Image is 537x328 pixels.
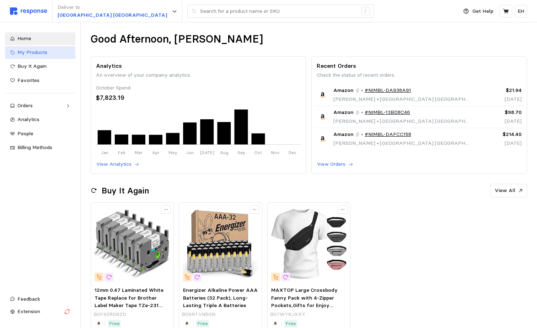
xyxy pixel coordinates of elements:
[96,61,301,70] p: Analytics
[270,311,305,318] p: B07WYKJXXY
[333,109,354,116] span: Amazon
[361,131,363,138] p: •
[96,84,301,92] div: October Spend
[200,150,214,155] tspan: [DATE]
[333,87,354,94] span: Amazon
[472,7,493,15] p: Get Help
[183,206,258,281] img: 91ass+ZYjcL._AC_SY300_SX300_.jpg
[365,131,411,138] a: #NIMBL-DAFCC158
[168,150,177,155] tspan: May
[109,320,120,328] p: Free
[333,131,354,138] span: Amazon
[5,305,75,318] button: Extension
[17,116,39,122] span: Analytics
[317,160,345,168] p: View Orders
[200,5,358,18] input: Search for a product name or SKU
[17,308,40,315] span: Extension
[375,118,380,124] span: •
[5,293,75,306] button: Feedback
[5,32,75,45] a: Home
[317,71,522,79] p: Check the status of recent orders.
[5,46,75,59] a: My Products
[96,71,301,79] p: An overview of your company analytics.
[495,187,515,195] p: View All
[182,311,215,318] p: B09RTVN5GN
[17,296,40,302] span: Feedback
[17,144,52,151] span: Billing Methods
[317,61,522,70] p: Recent Orders
[289,150,296,155] tspan: Dec
[375,96,380,102] span: •
[5,74,75,87] a: Favorites
[361,109,363,116] p: •
[490,184,527,197] button: View All
[317,111,328,123] img: Amazon
[152,150,159,155] tspan: Apr
[333,117,469,125] p: [PERSON_NAME] [GEOGRAPHIC_DATA] [GEOGRAPHIC_DATA]
[17,77,39,83] span: Favorites
[101,150,108,155] tspan: Jan
[93,311,126,318] p: B0F42RD6ZD
[474,109,522,116] p: $98.70
[317,89,328,101] img: Amazon
[58,4,167,11] p: Deliver to
[5,113,75,126] a: Analytics
[5,141,75,154] a: Billing Methods
[361,7,370,16] div: /
[5,60,75,73] a: Buy It Again
[96,93,301,103] div: $7,823.19
[95,206,170,281] img: 711CBIETcQL._AC_SX679_.jpg
[17,63,47,69] span: Buy It Again
[515,5,527,17] button: EH
[254,150,262,155] tspan: Oct
[317,160,354,169] button: View Orders
[135,150,143,155] tspan: Mar
[474,95,522,103] p: [DATE]
[17,35,31,42] span: Home
[271,150,280,155] tspan: Nov
[361,87,363,94] p: •
[474,87,522,94] p: $21.94
[186,150,194,155] tspan: Jun
[96,160,140,169] button: View Analytics
[459,5,498,18] button: Get Help
[118,150,125,155] tspan: Feb
[474,140,522,147] p: [DATE]
[285,320,296,328] p: Free
[333,140,469,147] p: [PERSON_NAME] [GEOGRAPHIC_DATA] [GEOGRAPHIC_DATA]
[220,150,228,155] tspan: Aug
[58,11,167,19] p: [GEOGRAPHIC_DATA] [GEOGRAPHIC_DATA]
[17,102,63,110] div: Orders
[474,131,522,138] p: $214.40
[17,130,33,137] span: People
[96,160,131,168] p: View Analytics
[237,150,245,155] tspan: Sep
[10,7,47,15] img: svg%3e
[375,140,380,146] span: •
[333,95,469,103] p: [PERSON_NAME] [GEOGRAPHIC_DATA] [GEOGRAPHIC_DATA]
[183,287,258,308] span: Energizer Alkaline Power AAA Batteries (32 Pack), Long-Lasting Triple A Batteries
[17,49,47,55] span: My Products
[365,87,411,94] a: #NIMBL-DA938A91
[197,320,208,328] p: Free
[91,32,263,46] h1: Good Afternoon, [PERSON_NAME]
[365,109,410,116] a: #NIMBL-13BD8C46
[317,133,328,145] img: Amazon
[271,206,346,281] img: 61yp4ryRMVL._AC_SY300_SX300_QL70_FMwebp_.jpg
[518,7,524,15] p: EH
[5,127,75,140] a: People
[474,117,522,125] p: [DATE]
[5,99,75,112] a: Orders
[102,185,149,196] h2: Buy It Again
